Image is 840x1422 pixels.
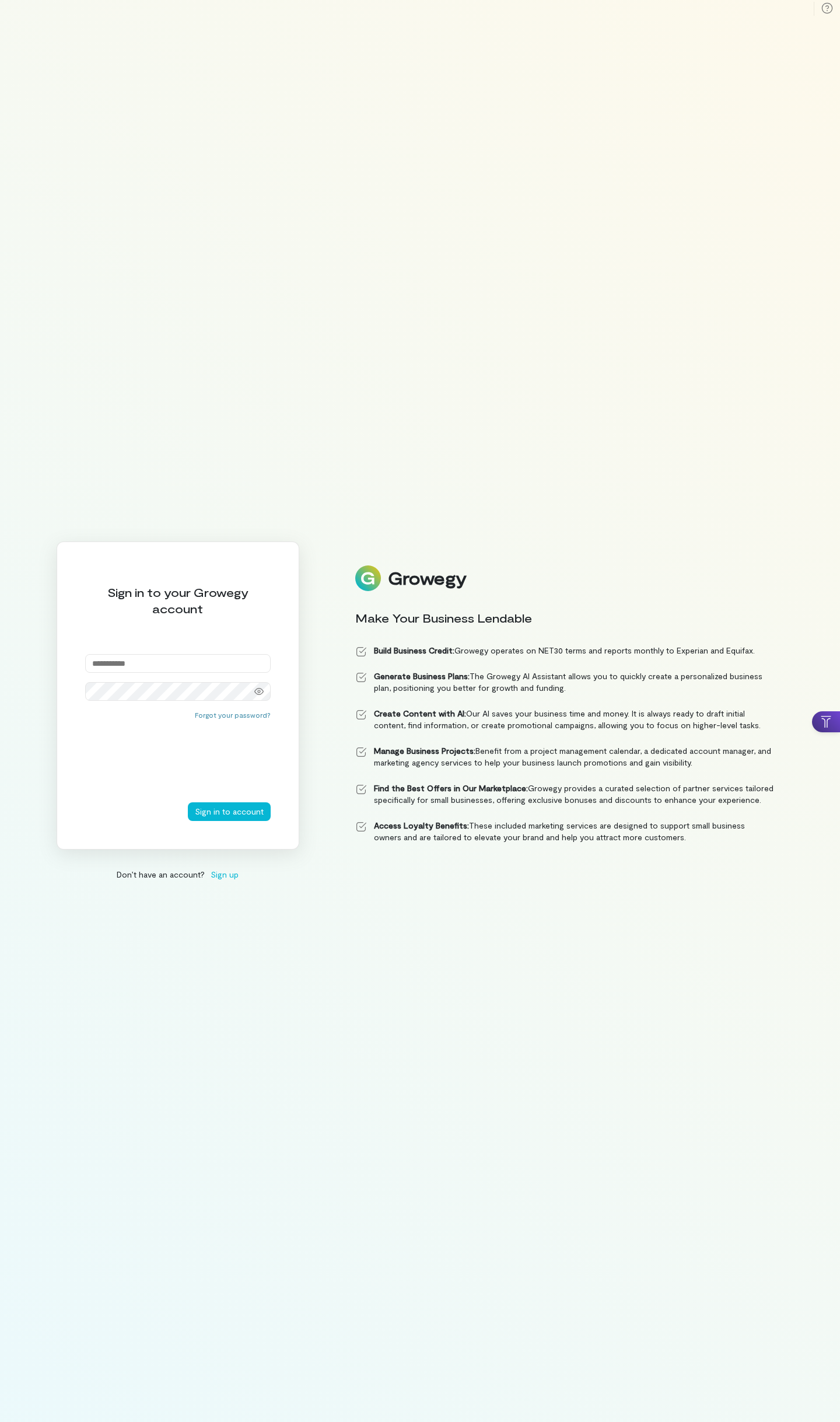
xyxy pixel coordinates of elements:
li: These included marketing services are designed to support small business owners and are tailored ... [355,820,774,843]
li: Growegy operates on NET30 terms and reports monthly to Experian and Equifax. [355,645,774,656]
li: The Growegy AI Assistant allows you to quickly create a personalized business plan, positioning y... [355,670,774,694]
div: Sign in to your Growegy account [85,584,271,617]
li: Growegy provides a curated selection of partner services tailored specifically for small business... [355,782,774,806]
button: Sign in to account [188,802,271,821]
div: Make Your Business Lendable [355,610,774,626]
strong: Build Business Credit: [374,645,454,655]
div: Don’t have an account? [57,868,299,881]
li: Our AI saves your business time and money. It is always ready to draft initial content, find info... [355,708,774,731]
strong: Manage Business Projects: [374,746,475,756]
strong: Find the Best Offers in Our Marketplace: [374,783,528,793]
li: Benefit from a project management calendar, a dedicated account manager, and marketing agency ser... [355,745,774,768]
button: Forgot your password? [195,710,271,719]
strong: Generate Business Plans: [374,671,470,681]
strong: Access Loyalty Benefits: [374,820,469,830]
strong: Create Content with AI: [374,708,466,718]
img: Logo [355,565,381,591]
div: Growegy [388,568,466,588]
span: Sign up [211,868,239,881]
